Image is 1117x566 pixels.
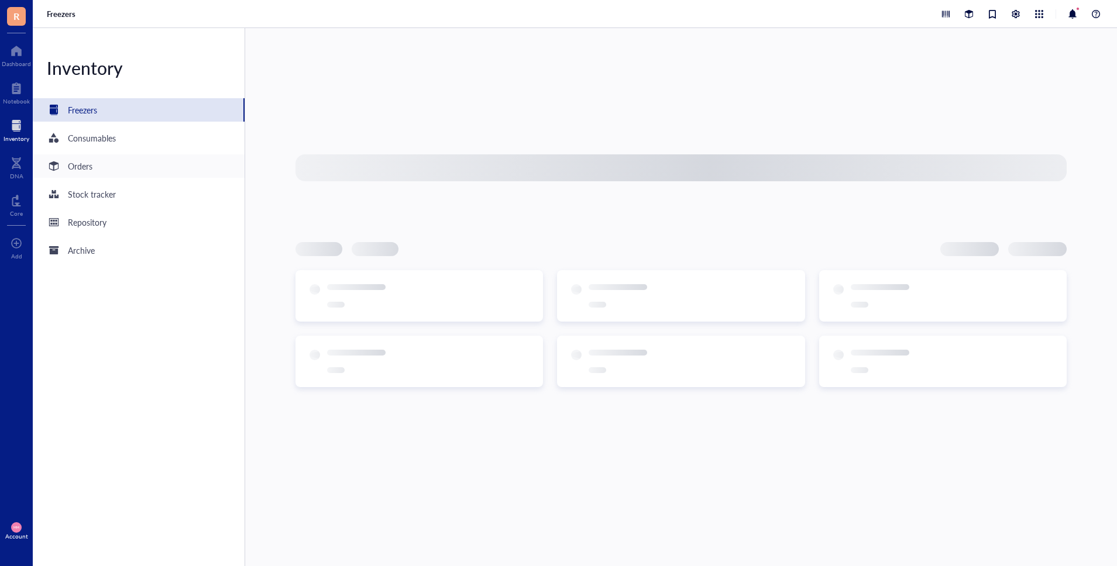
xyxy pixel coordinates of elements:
a: Freezers [47,9,78,19]
a: Repository [33,210,245,234]
div: Archive [68,244,95,257]
a: Orders [33,154,245,178]
a: Freezers [33,98,245,122]
div: Consumables [68,132,116,144]
a: Core [10,191,23,217]
div: Inventory [4,135,29,142]
a: Stock tracker [33,182,245,206]
div: DNA [10,172,23,180]
a: Dashboard [2,42,31,67]
div: Dashboard [2,60,31,67]
span: MM [13,526,19,529]
div: Repository [68,216,106,229]
span: R [13,9,19,23]
div: Core [10,210,23,217]
div: Freezers [68,103,97,116]
a: DNA [10,154,23,180]
div: Stock tracker [68,188,116,201]
div: Add [11,253,22,260]
div: Notebook [3,98,30,105]
a: Consumables [33,126,245,150]
a: Archive [33,239,245,262]
div: Account [5,533,28,540]
a: Inventory [4,116,29,142]
a: Notebook [3,79,30,105]
div: Orders [68,160,92,172]
div: Inventory [33,56,245,80]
